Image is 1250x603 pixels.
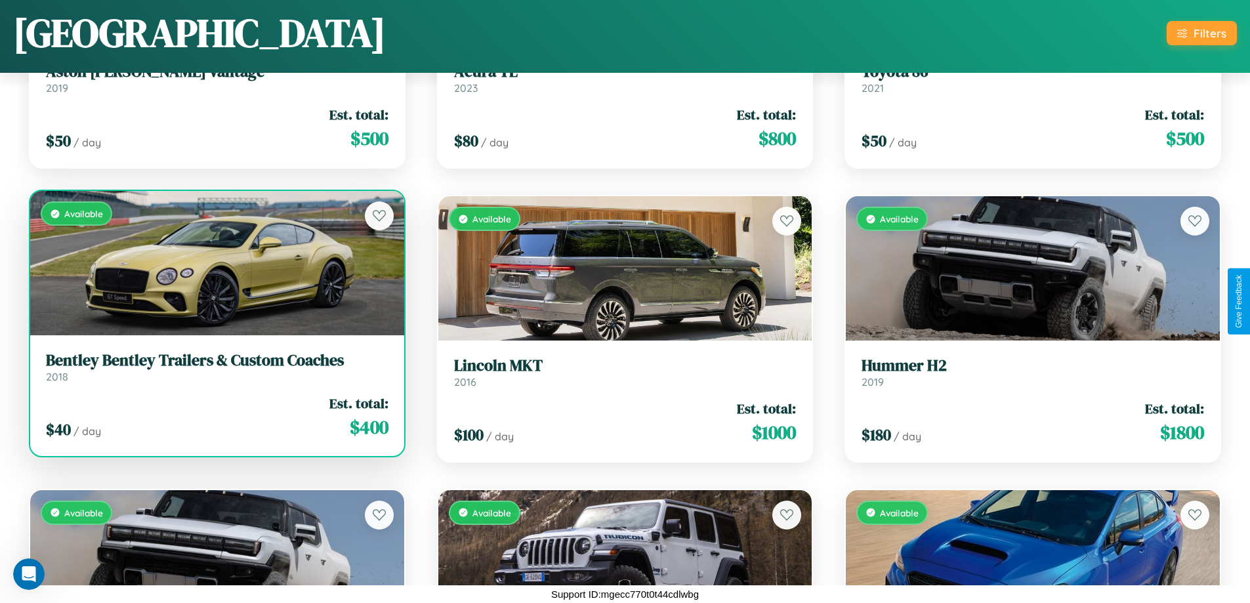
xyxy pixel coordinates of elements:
[486,430,514,443] span: / day
[472,507,511,518] span: Available
[46,370,68,383] span: 2018
[13,558,45,590] iframe: Intercom live chat
[454,130,478,152] span: $ 80
[737,105,796,124] span: Est. total:
[46,62,388,81] h3: Aston [PERSON_NAME] Vantage
[1194,26,1226,40] div: Filters
[1145,399,1204,418] span: Est. total:
[350,125,388,152] span: $ 500
[1160,419,1204,446] span: $ 1800
[862,356,1204,388] a: Hummer H22019
[1166,125,1204,152] span: $ 500
[73,136,101,149] span: / day
[1167,21,1237,45] button: Filters
[880,507,919,518] span: Available
[73,425,101,438] span: / day
[46,130,71,152] span: $ 50
[862,81,884,94] span: 2021
[752,419,796,446] span: $ 1000
[454,356,797,388] a: Lincoln MKT2016
[46,351,388,383] a: Bentley Bentley Trailers & Custom Coaches2018
[454,62,797,94] a: Acura TL2023
[46,81,68,94] span: 2019
[880,213,919,224] span: Available
[472,213,511,224] span: Available
[329,105,388,124] span: Est. total:
[454,356,797,375] h3: Lincoln MKT
[46,62,388,94] a: Aston [PERSON_NAME] Vantage2019
[454,81,478,94] span: 2023
[350,414,388,440] span: $ 400
[862,130,886,152] span: $ 50
[13,6,386,60] h1: [GEOGRAPHIC_DATA]
[454,424,484,446] span: $ 100
[894,430,921,443] span: / day
[862,375,884,388] span: 2019
[862,356,1204,375] h3: Hummer H2
[454,375,476,388] span: 2016
[46,351,388,370] h3: Bentley Bentley Trailers & Custom Coaches
[862,424,891,446] span: $ 180
[1145,105,1204,124] span: Est. total:
[329,394,388,413] span: Est. total:
[862,62,1204,94] a: Toyota 862021
[759,125,796,152] span: $ 800
[481,136,509,149] span: / day
[1234,275,1243,328] div: Give Feedback
[46,419,71,440] span: $ 40
[64,208,103,219] span: Available
[64,507,103,518] span: Available
[889,136,917,149] span: / day
[551,585,699,603] p: Support ID: mgecc770t0t44cdlwbg
[737,399,796,418] span: Est. total:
